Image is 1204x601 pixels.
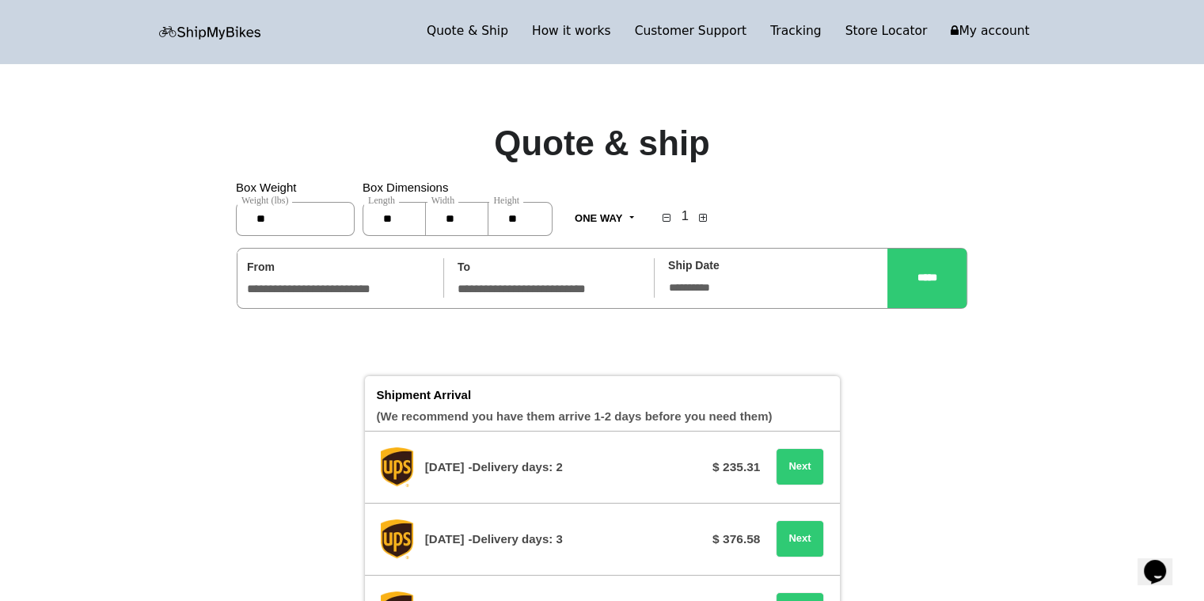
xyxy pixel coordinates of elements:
div: Box Weight [236,177,363,248]
p: Delivery days: 2 [468,456,562,477]
p: $ 376.58 [712,528,760,550]
span: Height [489,195,523,206]
span: Length [364,195,399,206]
button: Next [776,520,823,557]
p: (We recommend you have them arrive 1-2 days before you need them) [377,384,773,427]
h1: Quote & ship [494,123,710,165]
a: Store Locator [834,21,940,43]
input: Weight (lbs) [236,202,355,236]
a: How it works [520,21,623,43]
a: Quote & Ship [415,21,520,43]
label: To [458,257,470,277]
input: Height [488,202,553,236]
img: letsbox [159,26,262,40]
a: Customer Support [623,21,759,43]
input: Width [426,202,488,236]
h4: 1 [678,204,693,224]
iframe: chat widget [1138,538,1188,585]
input: Length [363,202,426,236]
div: Box Dimensions [363,177,553,248]
span: Weight (lbs) [237,195,292,206]
p: Delivery days: 3 [468,528,562,550]
p: [DATE] [425,456,465,477]
button: Next [776,448,823,485]
b: - [468,460,472,474]
p: [DATE] [425,528,465,550]
label: From [247,257,275,277]
a: Tracking [758,21,834,43]
b: - [468,532,472,546]
span: Width [427,195,459,206]
a: My account [939,21,1041,43]
span: Shipment Arrival [377,388,471,401]
p: $ 235.31 [712,456,760,478]
label: Ship Date [668,256,720,276]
